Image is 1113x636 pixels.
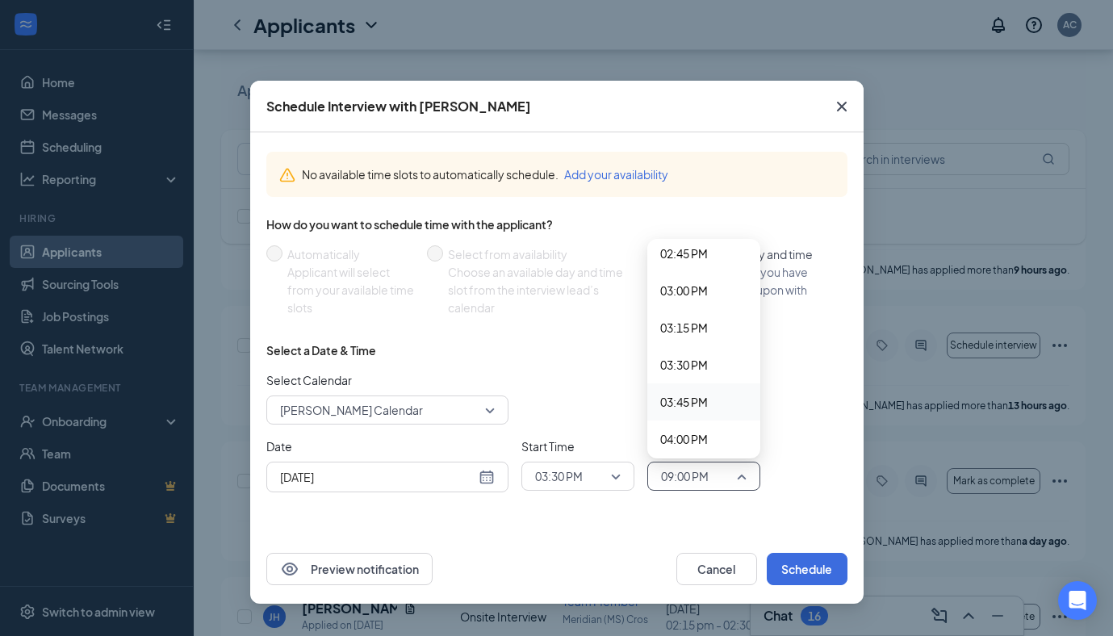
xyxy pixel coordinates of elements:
div: Schedule Interview with [PERSON_NAME] [266,98,531,115]
button: Cancel [676,553,757,585]
button: Add your availability [564,165,668,183]
span: 09:00 PM [661,464,709,488]
span: 03:15 PM [660,319,708,337]
div: Open Intercom Messenger [1058,581,1097,620]
span: Start Time [521,437,634,455]
div: Automatically [287,245,414,263]
span: 04:00 PM [660,430,708,448]
button: Close [820,81,864,132]
svg: Cross [832,97,851,116]
div: No available time slots to automatically schedule. [302,165,835,183]
span: Select Calendar [266,371,508,389]
svg: Eye [280,559,299,579]
div: How do you want to schedule time with the applicant? [266,216,847,232]
div: Select from availability [448,245,639,263]
span: 03:30 PM [660,356,708,374]
svg: Warning [279,167,295,183]
span: 03:45 PM [660,393,708,411]
span: 02:45 PM [660,245,708,262]
span: Date [266,437,508,455]
div: Select a Date & Time [266,342,376,358]
span: 03:00 PM [660,282,708,299]
div: Choose an available day and time slot from the interview lead’s calendar [448,263,639,316]
button: Schedule [767,553,847,585]
div: Applicant will select from your available time slots [287,263,414,316]
span: [PERSON_NAME] Calendar [280,398,423,422]
span: 03:30 PM [535,464,583,488]
button: EyePreview notification [266,553,433,585]
input: Aug 27, 2025 [280,468,475,486]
